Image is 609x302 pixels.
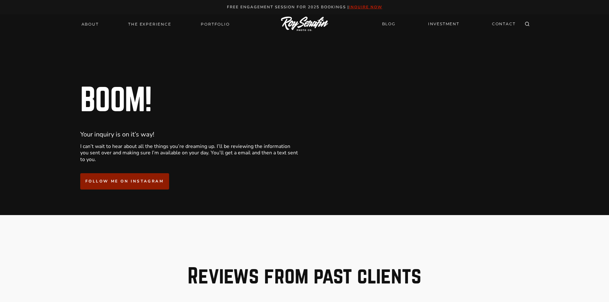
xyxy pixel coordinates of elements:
nav: Primary Navigation [78,20,234,29]
img: Logo of Roy Serafin Photo Co., featuring stylized text in white on a light background, representi... [281,17,328,32]
a: CONTACT [488,19,519,30]
a: INVESTMENT [424,19,463,30]
h2: BOOM! [80,85,300,116]
a: About [78,20,103,29]
a: Portfolio [197,20,233,29]
a: BLOG [378,19,399,30]
h2: Reviews from past clients [15,266,594,289]
a: inquire now [349,4,382,10]
p: Free engagement session for 2025 Bookings | [7,4,602,11]
nav: Secondary Navigation [378,19,519,30]
a: THE EXPERIENCE [124,20,175,29]
a: Follow me on instagram [80,173,169,190]
p: I can’t wait to hear about all the things you’re dreaming up. I’ll be reviewing the information y... [80,143,300,163]
div: Your inquiry is on it’s way! [80,131,300,143]
button: View Search Form [523,20,532,29]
